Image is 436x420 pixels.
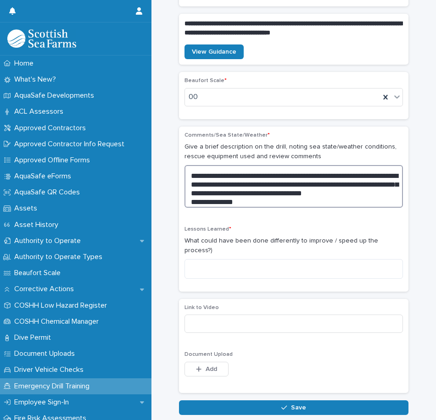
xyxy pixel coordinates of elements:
span: Save [291,404,306,411]
button: Add [184,362,229,376]
p: Authority to Operate Types [11,253,110,261]
span: Link to Video [184,305,219,310]
p: Employee Sign-In [11,398,76,407]
span: View Guidance [192,49,236,55]
p: Assets [11,204,45,213]
p: Authority to Operate [11,237,88,245]
span: Comments/Sea State/Weather [184,133,270,138]
button: Save [179,400,408,415]
p: Approved Contractor Info Request [11,140,132,149]
p: AquaSafe eForms [11,172,78,181]
p: ACL Assessors [11,107,71,116]
a: View Guidance [184,44,244,59]
span: Document Upload [184,352,233,357]
img: bPIBxiqnSb2ggTQWdOVV [7,29,76,48]
p: Dive Permit [11,333,58,342]
p: Give a brief description on the drill, noting sea state/weather conditions, rescue equipment used... [184,142,403,161]
p: What could have been done differently to improve / speed up the process?) [184,236,403,255]
span: Add [206,366,217,372]
p: Asset History [11,221,66,229]
p: Corrective Actions [11,285,81,293]
p: Driver Vehicle Checks [11,365,91,374]
p: Home [11,59,41,68]
span: 00 [189,92,198,102]
span: Beaufort Scale [184,78,227,83]
span: Lessons Learned [184,227,231,232]
p: AquaSafe Developments [11,91,101,100]
p: What's New? [11,75,63,84]
p: AquaSafe QR Codes [11,188,87,197]
p: COSHH Chemical Manager [11,317,106,326]
p: Emergency Drill Training [11,382,97,391]
p: Beaufort Scale [11,269,68,277]
p: Approved Contractors [11,124,93,133]
p: Approved Offline Forms [11,156,97,165]
p: COSHH Low Hazard Register [11,301,114,310]
p: Document Uploads [11,349,82,358]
